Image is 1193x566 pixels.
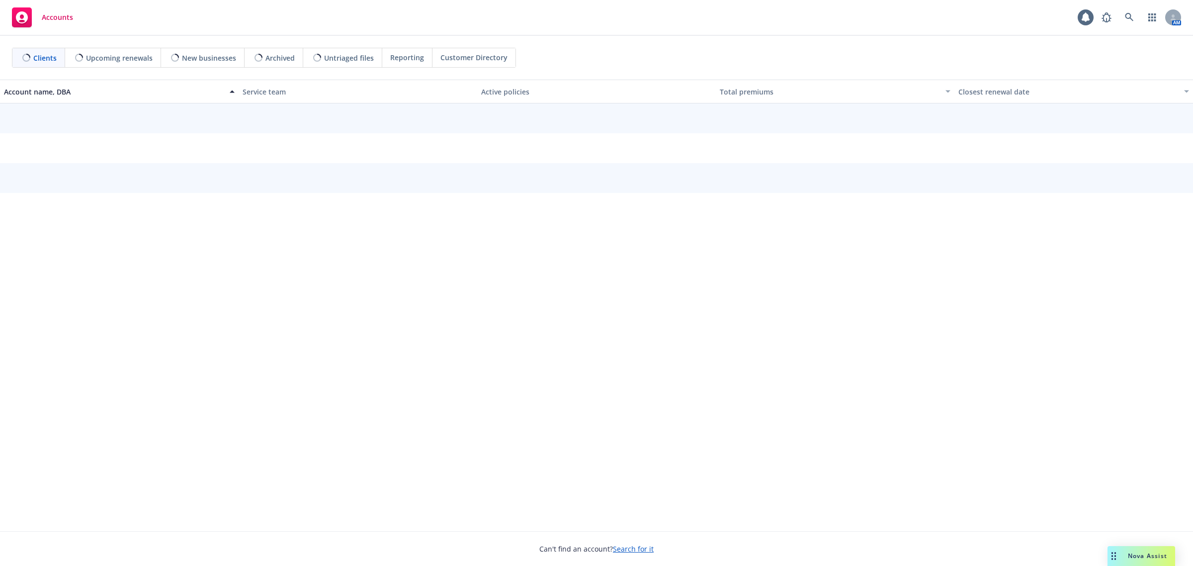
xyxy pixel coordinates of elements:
[720,87,939,97] div: Total premiums
[324,53,374,63] span: Untriaged files
[8,3,77,31] a: Accounts
[33,53,57,63] span: Clients
[477,80,716,103] button: Active policies
[958,87,1178,97] div: Closest renewal date
[390,52,424,63] span: Reporting
[1108,546,1175,566] button: Nova Assist
[86,53,153,63] span: Upcoming renewals
[440,52,508,63] span: Customer Directory
[1128,552,1167,560] span: Nova Assist
[716,80,954,103] button: Total premiums
[1142,7,1162,27] a: Switch app
[1119,7,1139,27] a: Search
[1097,7,1116,27] a: Report a Bug
[539,544,654,554] span: Can't find an account?
[613,544,654,554] a: Search for it
[182,53,236,63] span: New businesses
[243,87,473,97] div: Service team
[239,80,477,103] button: Service team
[42,13,73,21] span: Accounts
[481,87,712,97] div: Active policies
[1108,546,1120,566] div: Drag to move
[265,53,295,63] span: Archived
[4,87,224,97] div: Account name, DBA
[954,80,1193,103] button: Closest renewal date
